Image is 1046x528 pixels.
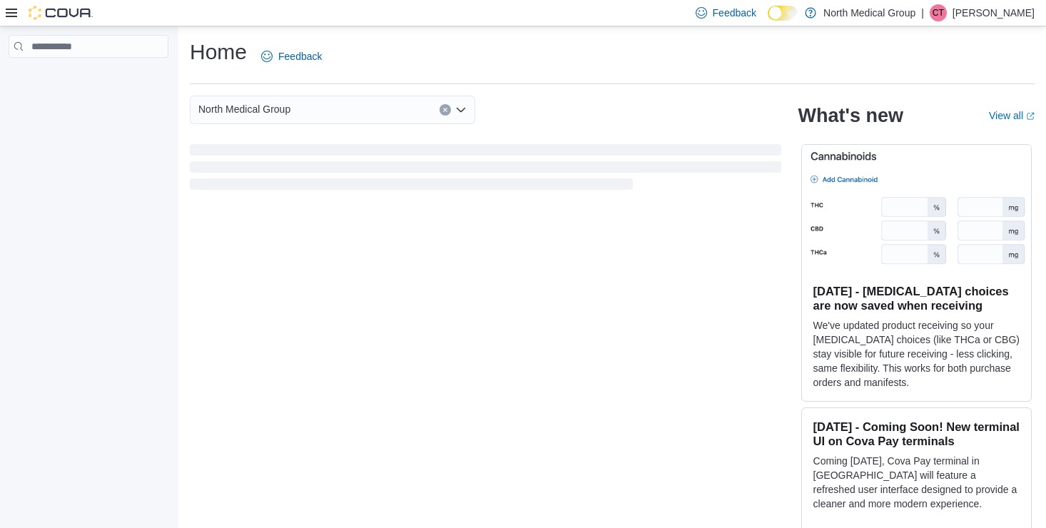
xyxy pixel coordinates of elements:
[255,42,327,71] a: Feedback
[989,110,1035,121] a: View allExternal link
[798,104,903,127] h2: What's new
[813,454,1020,511] p: Coming [DATE], Cova Pay terminal in [GEOGRAPHIC_DATA] will feature a refreshed user interface des...
[190,38,247,66] h1: Home
[933,4,944,21] span: CT
[9,61,168,95] nav: Complex example
[198,101,290,118] span: North Medical Group
[823,4,915,21] p: North Medical Group
[930,4,947,21] div: Ciati Taylor
[813,420,1020,448] h3: [DATE] - Coming Soon! New terminal UI on Cova Pay terminals
[440,104,451,116] button: Clear input
[921,4,924,21] p: |
[953,4,1035,21] p: [PERSON_NAME]
[455,104,467,116] button: Open list of options
[190,147,781,193] span: Loading
[813,284,1020,313] h3: [DATE] - [MEDICAL_DATA] choices are now saved when receiving
[29,6,93,20] img: Cova
[713,6,756,20] span: Feedback
[813,318,1020,390] p: We've updated product receiving so your [MEDICAL_DATA] choices (like THCa or CBG) stay visible fo...
[768,6,798,21] input: Dark Mode
[1026,112,1035,121] svg: External link
[278,49,322,64] span: Feedback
